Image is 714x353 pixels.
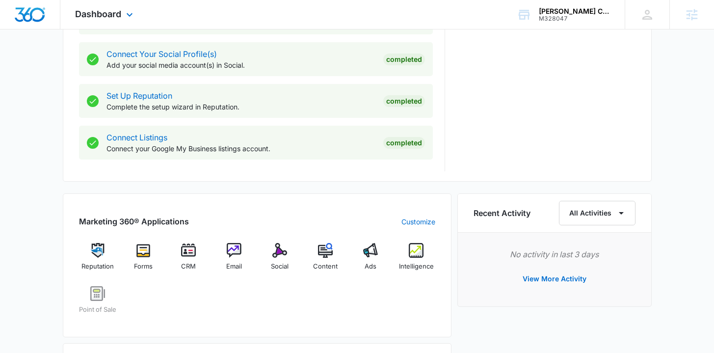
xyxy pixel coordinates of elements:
span: Forms [134,262,153,272]
span: Ads [365,262,376,272]
div: account name [539,7,610,15]
a: Content [306,243,344,278]
p: Connect your Google My Business listings account. [106,143,375,154]
span: Social [271,262,289,272]
div: account id [539,15,610,22]
span: Point of Sale [79,305,116,315]
button: All Activities [559,201,635,225]
a: Connect Listings [106,133,167,142]
span: CRM [181,262,196,272]
a: Connect Your Social Profile(s) [106,49,217,59]
span: Content [313,262,338,272]
span: Email [226,262,242,272]
p: Complete the setup wizard in Reputation. [106,102,375,112]
span: Dashboard [75,9,121,19]
p: No activity in last 3 days [474,248,635,260]
a: Intelligence [397,243,435,278]
h6: Recent Activity [474,207,530,219]
h2: Marketing 360® Applications [79,216,189,227]
p: Add your social media account(s) in Social. [106,60,375,70]
div: Completed [383,54,425,65]
div: Completed [383,137,425,149]
a: CRM [170,243,208,278]
a: Customize [401,217,435,227]
a: Social [261,243,299,278]
a: Forms [124,243,162,278]
a: Reputation [79,243,117,278]
a: Ads [352,243,390,278]
a: Point of Sale [79,286,117,322]
div: Completed [383,95,425,107]
a: Email [215,243,253,278]
button: View More Activity [513,267,596,291]
a: Set Up Reputation [106,91,172,101]
span: Intelligence [399,262,434,272]
span: Reputation [81,262,114,272]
